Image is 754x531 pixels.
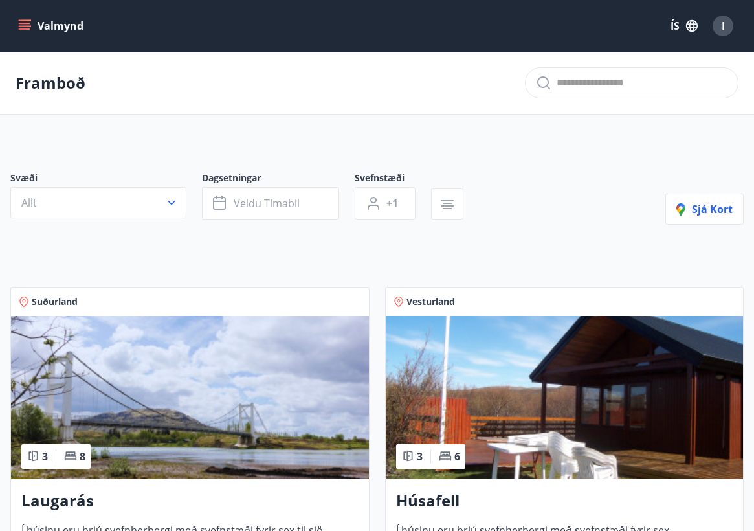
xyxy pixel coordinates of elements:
[234,196,300,210] span: Veldu tímabil
[21,196,37,210] span: Allt
[32,295,78,308] span: Suðurland
[355,172,431,187] span: Svefnstæði
[665,194,744,225] button: Sjá kort
[21,490,359,513] h3: Laugarás
[722,19,725,33] span: I
[676,202,733,216] span: Sjá kort
[42,449,48,464] span: 3
[10,187,186,218] button: Allt
[16,72,85,94] p: Framboð
[417,449,423,464] span: 3
[454,449,460,464] span: 6
[80,449,85,464] span: 8
[386,316,744,479] img: Paella dish
[10,172,202,187] span: Svæði
[11,316,369,479] img: Paella dish
[663,14,705,38] button: ÍS
[355,187,416,220] button: +1
[202,187,339,220] button: Veldu tímabil
[202,172,355,187] span: Dagsetningar
[396,490,733,513] h3: Húsafell
[707,10,738,41] button: I
[386,196,398,210] span: +1
[406,295,455,308] span: Vesturland
[16,14,89,38] button: menu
